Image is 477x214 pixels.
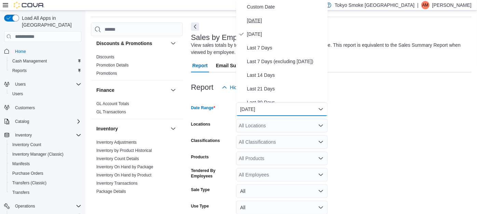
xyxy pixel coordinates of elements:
[96,109,126,115] span: GL Transactions
[12,142,41,147] span: Inventory Count
[318,172,324,177] button: Open list of options
[12,131,81,139] span: Inventory
[10,169,46,177] a: Purchase Orders
[10,179,49,187] a: Transfers (Classic)
[10,90,81,98] span: Users
[96,165,153,169] a: Inventory On Hand by Package
[7,149,84,159] button: Inventory Manager (Classic)
[1,201,84,211] button: Operations
[10,169,81,177] span: Purchase Orders
[191,33,294,42] h3: Sales by Employee (Tendered)
[169,125,177,133] button: Inventory
[191,42,468,56] div: View sales totals by tendered employee for a specified date range. This report is equivalent to t...
[247,85,325,93] span: Last 21 Days
[96,173,151,177] a: Inventory On Hand by Product
[12,171,43,176] span: Purchase Orders
[7,140,84,149] button: Inventory Count
[7,66,84,75] button: Reports
[96,62,129,68] span: Promotion Details
[219,81,269,94] button: Hide Parameters
[96,125,168,132] button: Inventory
[191,168,233,179] label: Tendered By Employees
[10,67,81,75] span: Reports
[96,125,118,132] h3: Inventory
[15,203,35,209] span: Operations
[247,98,325,106] span: Last 30 Days
[96,148,152,153] a: Inventory by Product Historical
[10,160,81,168] span: Manifests
[1,46,84,56] button: Home
[236,184,328,198] button: All
[96,87,114,94] h3: Finance
[1,80,84,89] button: Users
[15,119,29,124] span: Catalog
[10,57,50,65] a: Cash Management
[318,123,324,128] button: Open list of options
[12,68,27,73] span: Reports
[192,59,208,72] span: Report
[12,91,23,97] span: Users
[12,117,32,126] button: Catalog
[19,15,81,28] span: Load All Apps in [GEOGRAPHIC_DATA]
[7,159,84,169] button: Manifests
[10,150,66,158] a: Inventory Manager (Classic)
[12,190,29,195] span: Transfers
[417,1,419,9] p: |
[191,187,210,192] label: Sale Type
[15,49,26,54] span: Home
[96,87,168,94] button: Finance
[10,188,32,197] a: Transfers
[247,57,325,66] span: Last 7 Days (excluding [DATE])
[96,140,137,145] a: Inventory Adjustments
[7,89,84,99] button: Users
[422,1,428,9] span: AM
[15,105,35,111] span: Customers
[15,82,26,87] span: Users
[191,203,209,209] label: Use Type
[191,154,209,160] label: Products
[191,138,220,143] label: Classifications
[96,71,117,76] a: Promotions
[96,110,126,114] a: GL Transactions
[7,188,84,197] button: Transfers
[12,202,81,210] span: Operations
[12,103,81,112] span: Customers
[12,58,47,64] span: Cash Management
[96,101,129,106] span: GL Account Totals
[247,16,325,25] span: [DATE]
[10,150,81,158] span: Inventory Manager (Classic)
[247,71,325,79] span: Last 14 Days
[91,100,183,119] div: Finance
[10,141,44,149] a: Inventory Count
[169,86,177,94] button: Finance
[421,1,430,9] div: Alex Main
[1,117,84,126] button: Catalog
[191,23,199,31] button: Next
[191,122,210,127] label: Locations
[96,148,152,153] span: Inventory by Product Historical
[169,39,177,47] button: Discounts & Promotions
[96,101,129,106] a: GL Account Totals
[96,156,139,161] span: Inventory Count Details
[10,141,81,149] span: Inventory Count
[10,179,81,187] span: Transfers (Classic)
[96,54,114,60] span: Discounts
[7,178,84,188] button: Transfers (Classic)
[12,80,28,88] button: Users
[10,188,81,197] span: Transfers
[247,44,325,52] span: Last 7 Days
[96,156,139,161] a: Inventory Count Details
[216,59,259,72] span: Email Subscription
[1,103,84,113] button: Customers
[12,47,81,55] span: Home
[12,161,30,167] span: Manifests
[96,181,138,186] a: Inventory Transactions
[96,40,152,47] h3: Discounts & Promotions
[247,30,325,38] span: [DATE]
[236,102,328,116] button: [DATE]
[96,40,168,47] button: Discounts & Promotions
[230,84,266,91] span: Hide Parameters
